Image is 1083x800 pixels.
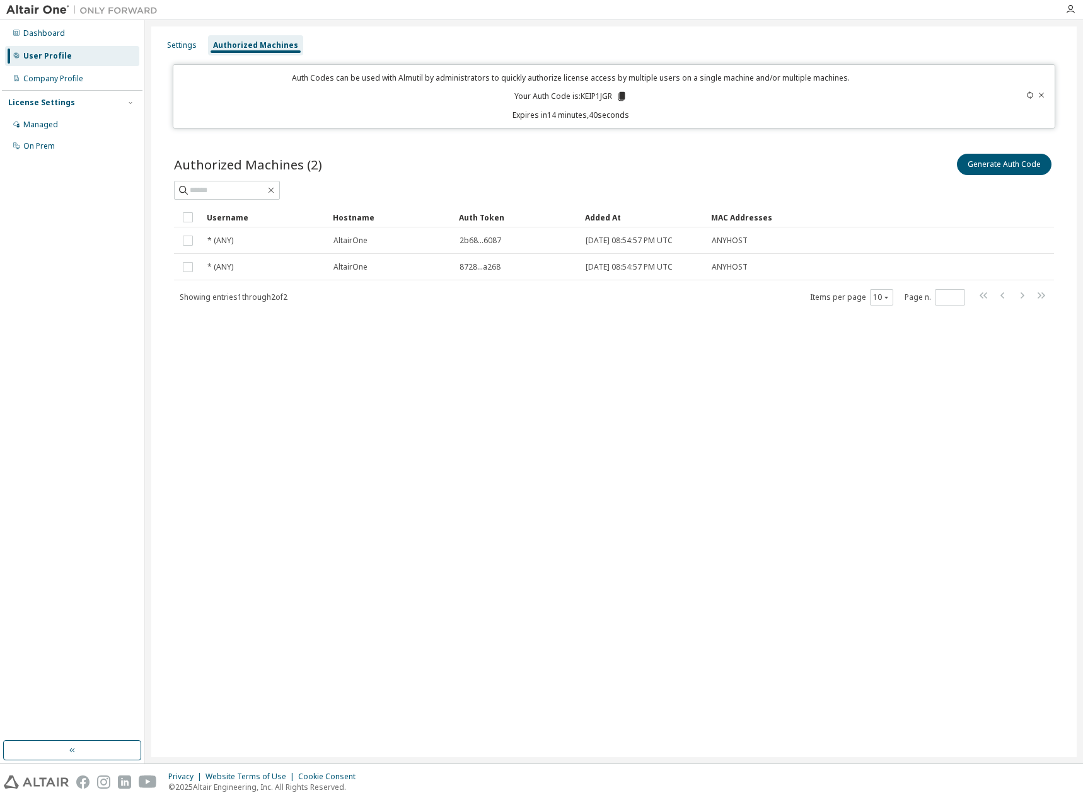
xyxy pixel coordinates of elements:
p: © 2025 Altair Engineering, Inc. All Rights Reserved. [168,782,363,792]
img: linkedin.svg [118,775,131,789]
div: Company Profile [23,74,83,84]
button: 10 [873,292,890,302]
div: On Prem [23,141,55,151]
div: Auth Token [459,207,575,227]
div: Website Terms of Use [206,772,298,782]
p: Auth Codes can be used with Almutil by administrators to quickly authorize license access by mult... [181,72,961,83]
p: Your Auth Code is: KEIP1JGR [514,91,627,102]
span: ANYHOST [712,236,748,246]
span: [DATE] 08:54:57 PM UTC [586,262,673,272]
div: Managed [23,120,58,130]
div: MAC Addresses [711,207,922,227]
span: AltairOne [333,262,368,272]
div: Cookie Consent [298,772,363,782]
span: AltairOne [333,236,368,246]
span: Items per page [810,289,893,306]
img: altair_logo.svg [4,775,69,789]
span: 8728...a268 [460,262,501,272]
p: Expires in 14 minutes, 40 seconds [181,110,961,120]
div: Dashboard [23,28,65,38]
div: Privacy [168,772,206,782]
div: User Profile [23,51,72,61]
span: Authorized Machines (2) [174,156,322,173]
div: License Settings [8,98,75,108]
span: Page n. [905,289,965,306]
div: Authorized Machines [213,40,298,50]
img: facebook.svg [76,775,90,789]
span: * (ANY) [207,236,233,246]
span: Showing entries 1 through 2 of 2 [180,292,287,302]
span: [DATE] 08:54:57 PM UTC [586,236,673,246]
span: * (ANY) [207,262,233,272]
div: Added At [585,207,701,227]
div: Settings [167,40,197,50]
img: youtube.svg [139,775,157,789]
img: instagram.svg [97,775,110,789]
button: Generate Auth Code [957,154,1051,175]
div: Username [207,207,323,227]
span: 2b68...6087 [460,236,501,246]
span: ANYHOST [712,262,748,272]
img: Altair One [6,4,164,16]
div: Hostname [333,207,449,227]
